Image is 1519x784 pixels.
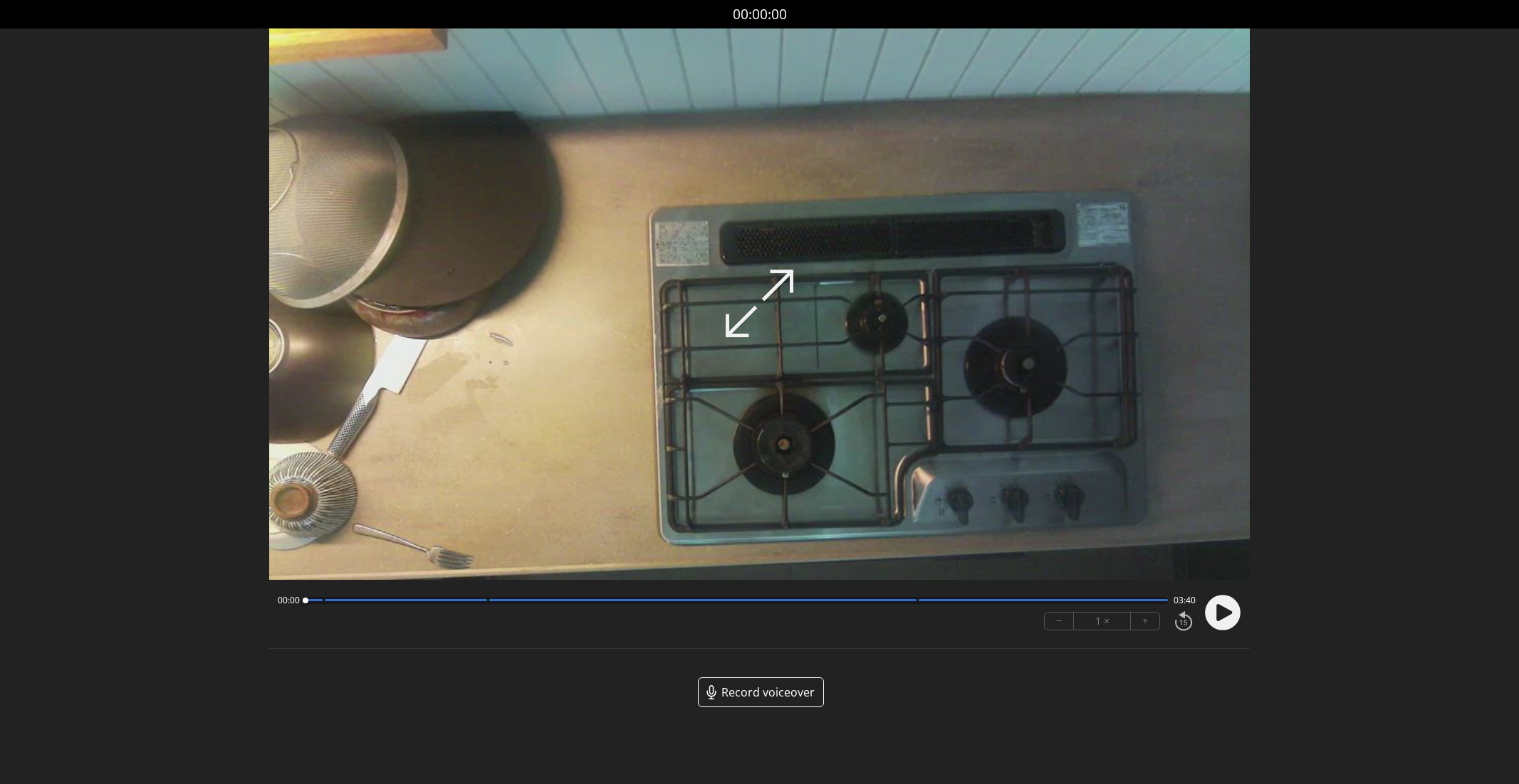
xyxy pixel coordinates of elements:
button: − [1045,613,1074,630]
a: 00:00:00 [733,4,787,25]
span: 00:00 [278,595,300,606]
button: + [1131,613,1159,630]
span: Record voiceover [721,684,815,701]
a: Record voiceover [698,677,824,707]
span: 03:40 [1174,595,1196,606]
div: 1 × [1074,613,1131,630]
